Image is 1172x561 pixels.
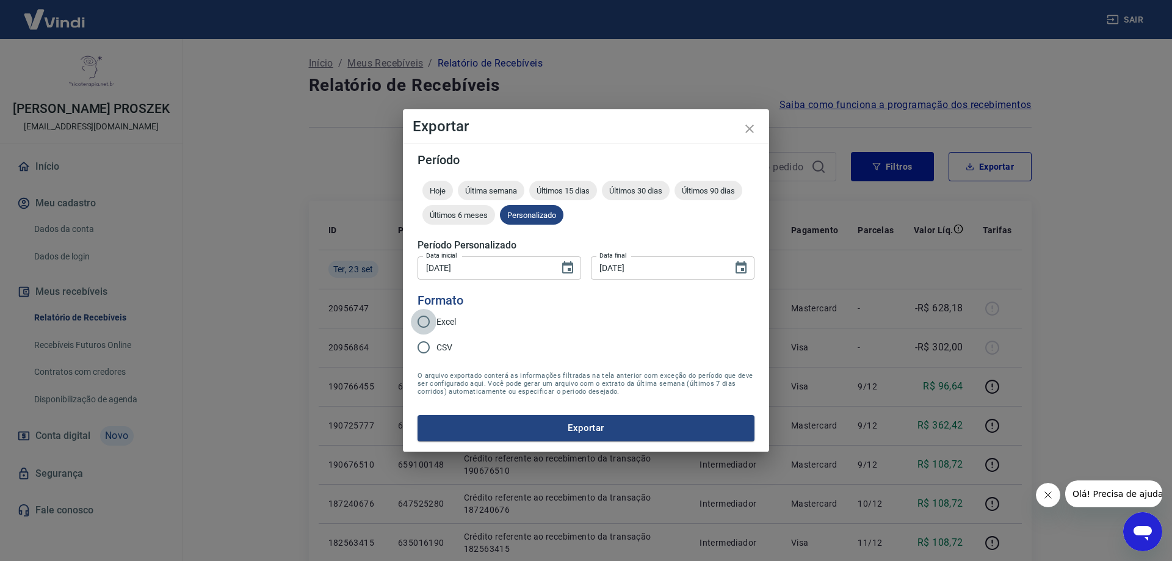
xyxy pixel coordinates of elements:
[458,181,524,200] div: Última semana
[602,186,670,195] span: Últimos 30 dias
[1036,483,1060,507] iframe: Fechar mensagem
[426,251,457,260] label: Data inicial
[418,415,754,441] button: Exportar
[418,239,754,252] h5: Período Personalizado
[422,205,495,225] div: Últimos 6 meses
[436,316,456,328] span: Excel
[7,9,103,18] span: Olá! Precisa de ajuda?
[418,292,463,309] legend: Formato
[529,181,597,200] div: Últimos 15 dias
[422,211,495,220] span: Últimos 6 meses
[735,114,764,143] button: close
[1065,480,1162,507] iframe: Mensagem da empresa
[422,181,453,200] div: Hoje
[418,154,754,166] h5: Período
[418,256,551,279] input: DD/MM/YYYY
[529,186,597,195] span: Últimos 15 dias
[602,181,670,200] div: Últimos 30 dias
[599,251,627,260] label: Data final
[422,186,453,195] span: Hoje
[500,211,563,220] span: Personalizado
[675,186,742,195] span: Últimos 90 dias
[500,205,563,225] div: Personalizado
[458,186,524,195] span: Última semana
[413,119,759,134] h4: Exportar
[1123,512,1162,551] iframe: Botão para abrir a janela de mensagens
[436,341,452,354] span: CSV
[555,256,580,280] button: Choose date, selected date is 23 de set de 2025
[729,256,753,280] button: Choose date, selected date is 23 de set de 2025
[591,256,724,279] input: DD/MM/YYYY
[675,181,742,200] div: Últimos 90 dias
[418,372,754,396] span: O arquivo exportado conterá as informações filtradas na tela anterior com exceção do período que ...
